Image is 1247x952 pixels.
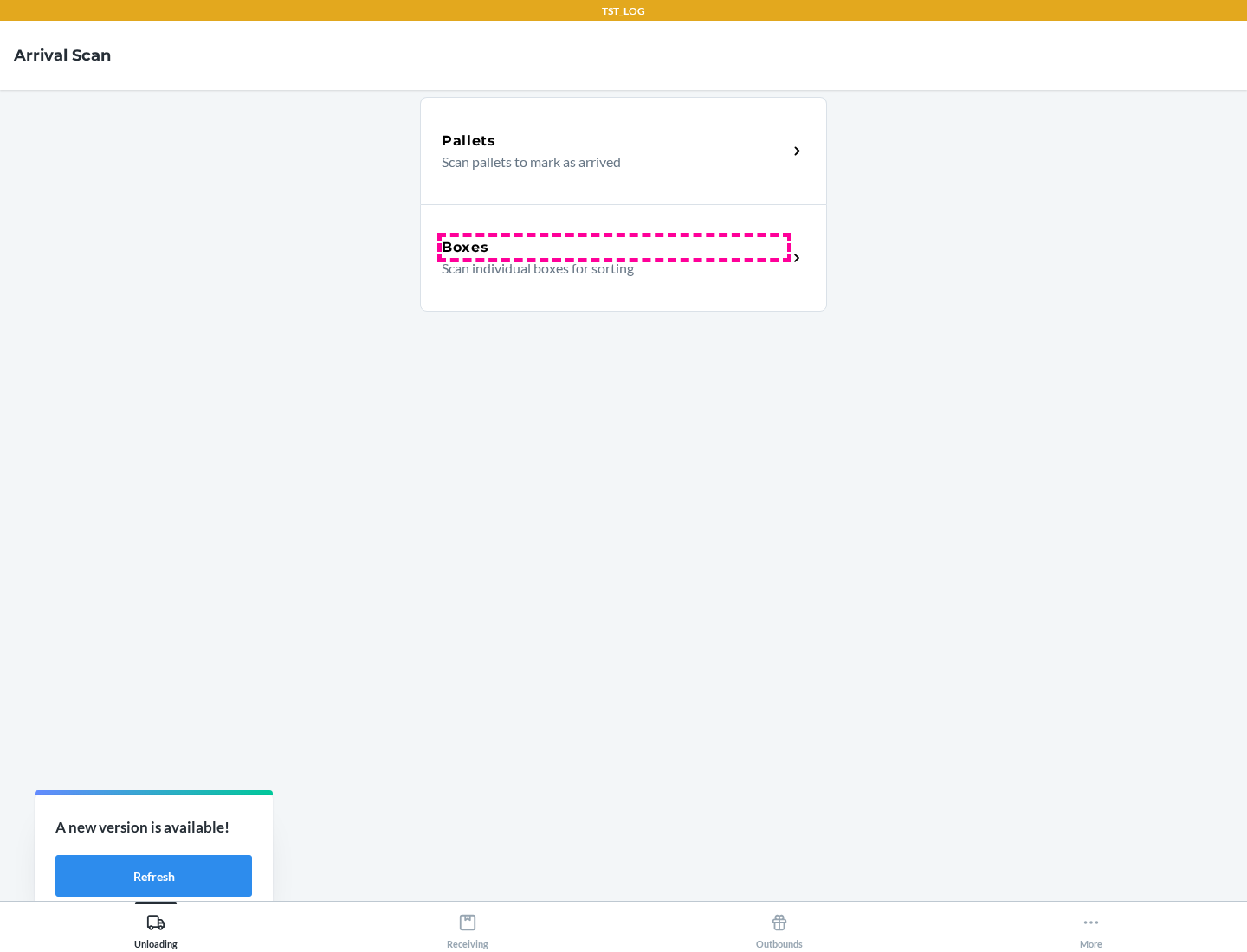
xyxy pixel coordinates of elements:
button: Receiving [312,902,623,949]
div: Outbounds [756,906,803,949]
a: BoxesScan individual boxes for sorting [420,204,827,312]
h5: Pallets [442,131,496,151]
div: Receiving [447,906,488,949]
p: A new version is available! [55,816,252,839]
p: Scan individual boxes for sorting [442,258,773,279]
p: Scan pallets to mark as arrived [442,151,773,172]
div: More [1080,906,1102,949]
div: Unloading [134,906,178,949]
h4: Arrival Scan [14,44,111,67]
button: Refresh [55,855,252,897]
button: More [935,902,1247,949]
h5: Boxes [442,237,489,258]
button: Outbounds [623,902,935,949]
a: PalletsScan pallets to mark as arrived [420,97,827,204]
p: TST_LOG [602,3,645,19]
